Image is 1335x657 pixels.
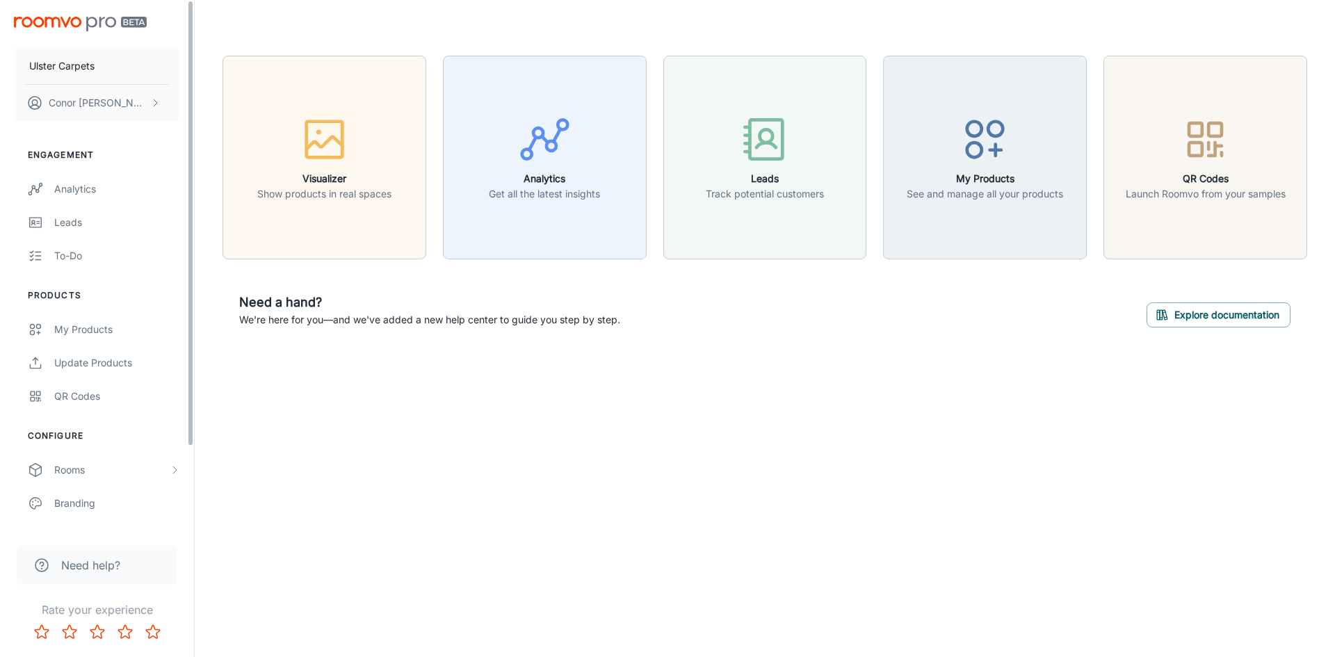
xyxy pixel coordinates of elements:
button: Conor [PERSON_NAME] [14,85,180,121]
button: Explore documentation [1147,302,1290,327]
p: Conor [PERSON_NAME] [49,95,147,111]
div: Update Products [54,355,180,371]
h6: Need a hand? [239,293,620,312]
button: Ulster Carpets [14,48,180,84]
div: Leads [54,215,180,230]
a: Explore documentation [1147,307,1290,321]
a: QR CodesLaunch Roomvo from your samples [1103,149,1307,163]
a: My ProductsSee and manage all your products [883,149,1087,163]
p: Launch Roomvo from your samples [1126,186,1286,202]
div: Analytics [54,181,180,197]
a: LeadsTrack potential customers [663,149,867,163]
p: Get all the latest insights [489,186,600,202]
p: Show products in real spaces [257,186,391,202]
button: AnalyticsGet all the latest insights [443,56,647,259]
h6: QR Codes [1126,171,1286,186]
div: To-do [54,248,180,263]
button: VisualizerShow products in real spaces [222,56,426,259]
p: See and manage all your products [907,186,1063,202]
button: QR CodesLaunch Roomvo from your samples [1103,56,1307,259]
a: AnalyticsGet all the latest insights [443,149,647,163]
img: Roomvo PRO Beta [14,17,147,31]
h6: Leads [706,171,824,186]
button: My ProductsSee and manage all your products [883,56,1087,259]
h6: Visualizer [257,171,391,186]
h6: My Products [907,171,1063,186]
p: We're here for you—and we've added a new help center to guide you step by step. [239,312,620,327]
p: Ulster Carpets [29,58,95,74]
button: LeadsTrack potential customers [663,56,867,259]
div: My Products [54,322,180,337]
div: QR Codes [54,389,180,404]
p: Track potential customers [706,186,824,202]
h6: Analytics [489,171,600,186]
